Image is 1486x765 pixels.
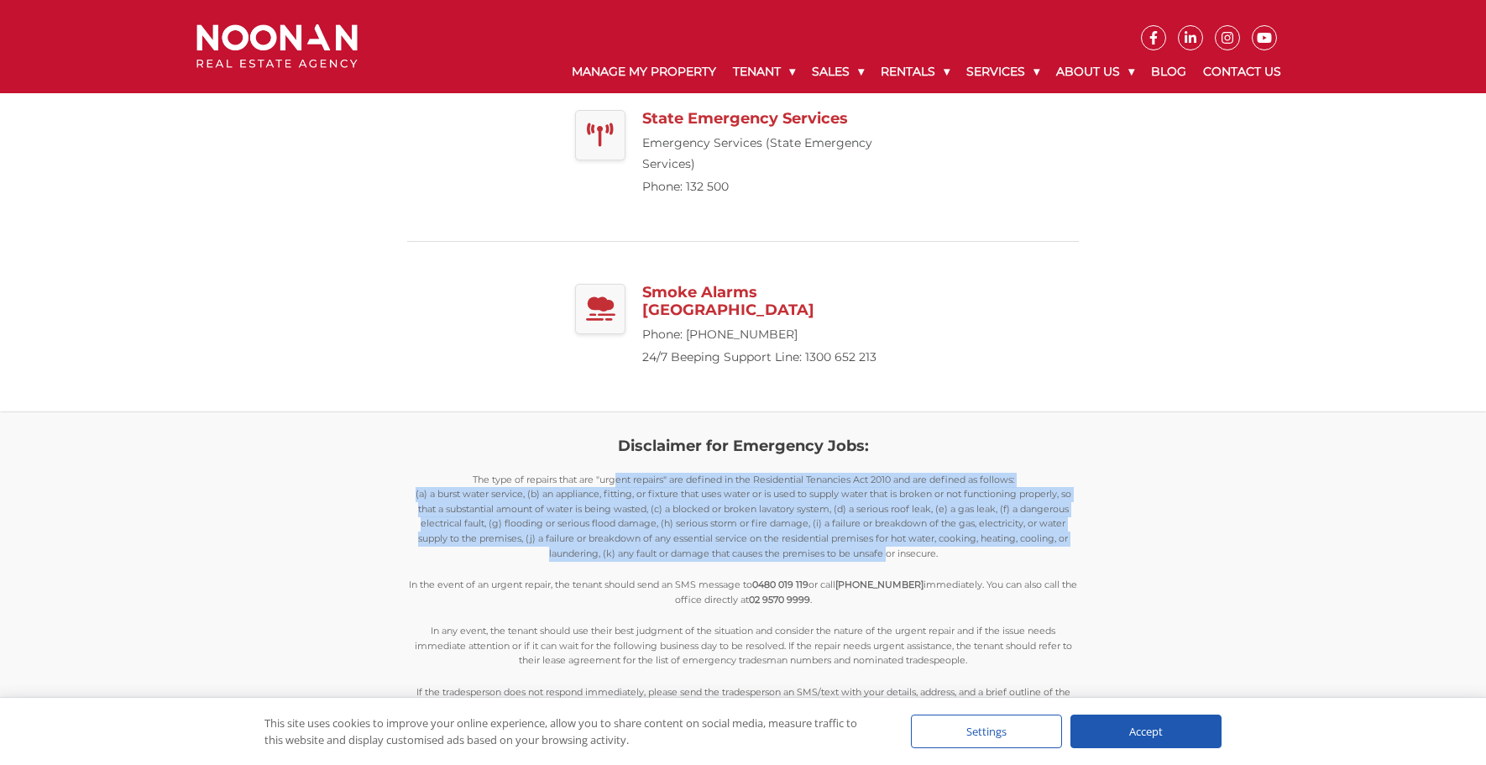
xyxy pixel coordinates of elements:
[1195,50,1290,93] a: Contact Us
[1048,50,1143,93] a: About Us
[642,347,911,368] p: 24/7 Beeping Support Line: 1300 652 213
[725,50,803,93] a: Tenant
[563,50,725,93] a: Manage My Property
[835,579,924,590] strong: [PHONE_NUMBER]
[642,324,911,345] p: Phone: [PHONE_NUMBER]
[752,579,808,590] strong: 0480 019 119
[407,473,1079,562] p: The type of repairs that are "urgent repairs" are defined in the Residential Tenancies Act 2010 a...
[407,685,1079,730] p: If the tradesperson does not respond immediately, please send the tradesperson an SMS/text with y...
[1070,715,1222,748] div: Accept
[642,133,911,175] p: Emergency Services (State Emergency Services)
[1143,50,1195,93] a: Blog
[749,594,810,605] strong: 02 9570 9999
[407,578,1079,607] p: In the event of an urgent repair, the tenant should send an SMS message to or call immediately. Y...
[872,50,958,93] a: Rentals
[642,110,911,128] h3: State Emergency Services
[264,715,877,748] div: This site uses cookies to improve your online experience, allow you to share content on social me...
[803,50,872,93] a: Sales
[642,176,911,197] p: Phone: 132 500
[642,284,911,320] h3: Smoke Alarms [GEOGRAPHIC_DATA]
[958,50,1048,93] a: Services
[196,24,358,69] img: Noonan Real Estate Agency
[911,715,1062,748] div: Settings
[184,438,1303,456] h2: Disclaimer for Emergency Jobs:
[407,624,1079,668] p: In any event, the tenant should use their best judgment of the situation and consider the nature ...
